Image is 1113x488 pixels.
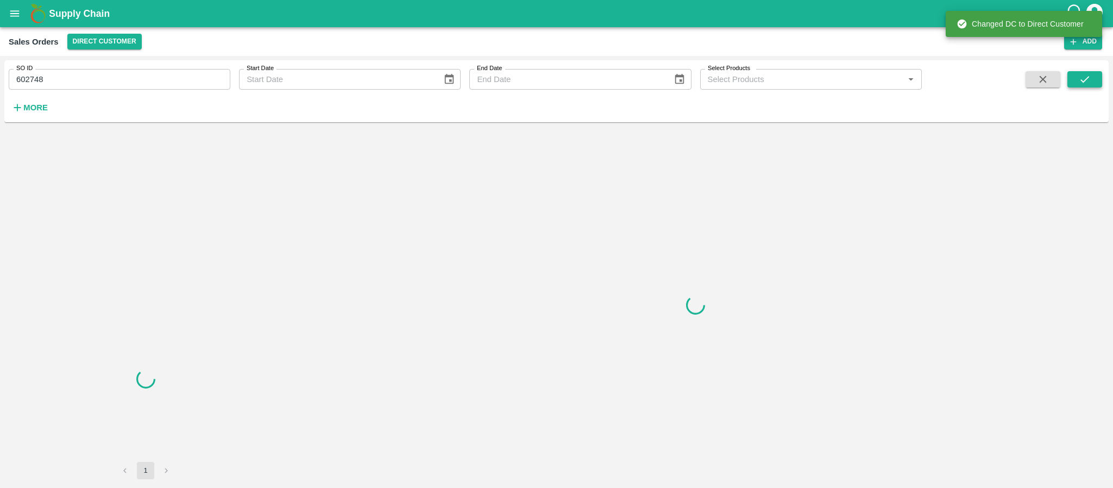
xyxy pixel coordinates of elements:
label: End Date [477,64,502,73]
input: Enter SO ID [9,69,230,90]
label: Start Date [247,64,274,73]
label: SO ID [16,64,33,73]
input: Start Date [239,69,435,90]
div: customer-support [1066,4,1085,23]
input: End Date [469,69,665,90]
a: Supply Chain [49,6,1066,21]
button: Open [904,72,918,86]
button: open drawer [2,1,27,26]
img: logo [27,3,49,24]
b: Supply Chain [49,8,110,19]
label: Select Products [708,64,750,73]
button: page 1 [137,462,154,479]
div: account of current user [1085,2,1104,25]
button: Add [1064,34,1102,49]
button: Select DC [67,34,142,49]
button: Choose date [669,69,690,90]
input: Select Products [703,72,901,86]
strong: More [23,103,48,112]
nav: pagination navigation [115,462,177,479]
div: Changed DC to Direct Customer [957,14,1084,34]
button: More [9,98,51,117]
div: Sales Orders [9,35,59,49]
button: Choose date [439,69,460,90]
